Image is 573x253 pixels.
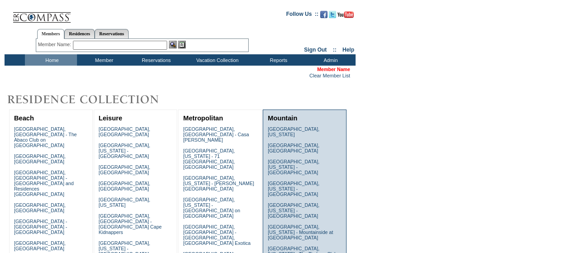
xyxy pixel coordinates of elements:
a: Leisure [99,115,122,122]
a: [GEOGRAPHIC_DATA], [US_STATE] - [GEOGRAPHIC_DATA] [99,143,150,159]
div: Member Name: [38,41,73,48]
a: [GEOGRAPHIC_DATA] - [GEOGRAPHIC_DATA] - [GEOGRAPHIC_DATA] [14,219,67,235]
a: [GEOGRAPHIC_DATA], [US_STATE] [268,126,319,137]
a: [GEOGRAPHIC_DATA], [US_STATE] - [GEOGRAPHIC_DATA] [268,159,319,175]
a: Member List [323,73,350,78]
a: Members [37,29,65,39]
td: Reservations [129,54,181,66]
a: Help [342,47,354,53]
span: Member Name [317,67,350,72]
img: Reservations [178,41,186,48]
td: Admin [303,54,356,66]
a: Sign Out [304,47,327,53]
a: [GEOGRAPHIC_DATA], [US_STATE] - Mountainside at [GEOGRAPHIC_DATA] [268,224,333,240]
a: [GEOGRAPHIC_DATA], [GEOGRAPHIC_DATA] [99,164,150,175]
a: [GEOGRAPHIC_DATA], [US_STATE] - [GEOGRAPHIC_DATA] on [GEOGRAPHIC_DATA] [183,197,240,219]
img: Subscribe to our YouTube Channel [337,11,354,18]
a: Metropolitan [183,115,223,122]
a: [GEOGRAPHIC_DATA], [US_STATE] - [GEOGRAPHIC_DATA] [268,181,319,197]
a: Residences [64,29,95,38]
a: Clear [309,73,321,78]
a: [GEOGRAPHIC_DATA], [US_STATE] - [PERSON_NAME][GEOGRAPHIC_DATA] [183,175,254,191]
a: [GEOGRAPHIC_DATA], [GEOGRAPHIC_DATA] [268,143,319,153]
a: [GEOGRAPHIC_DATA], [US_STATE] [99,197,150,208]
a: [GEOGRAPHIC_DATA], [GEOGRAPHIC_DATA] - [GEOGRAPHIC_DATA], [GEOGRAPHIC_DATA] Exotica [183,224,250,246]
img: Become our fan on Facebook [320,11,327,18]
a: [GEOGRAPHIC_DATA], [GEOGRAPHIC_DATA] - The Abaco Club on [GEOGRAPHIC_DATA] [14,126,77,148]
a: [GEOGRAPHIC_DATA], [GEOGRAPHIC_DATA] [14,153,66,164]
img: Follow us on Twitter [329,11,336,18]
a: [GEOGRAPHIC_DATA], [GEOGRAPHIC_DATA] [99,126,150,137]
a: [GEOGRAPHIC_DATA], [GEOGRAPHIC_DATA] - Casa [PERSON_NAME] [183,126,249,143]
a: [GEOGRAPHIC_DATA], [GEOGRAPHIC_DATA] - [GEOGRAPHIC_DATA] Cape Kidnappers [99,213,162,235]
a: Reservations [95,29,129,38]
td: Reports [251,54,303,66]
a: Beach [14,115,34,122]
td: Member [77,54,129,66]
a: [GEOGRAPHIC_DATA], [GEOGRAPHIC_DATA] - [GEOGRAPHIC_DATA] and Residences [GEOGRAPHIC_DATA] [14,170,74,197]
img: Destinations by Exclusive Resorts [5,91,181,109]
a: Mountain [268,115,297,122]
span: :: [333,47,337,53]
a: [GEOGRAPHIC_DATA], [GEOGRAPHIC_DATA] [14,240,66,251]
a: Follow us on Twitter [329,14,336,19]
img: Compass Home [12,5,71,23]
a: [GEOGRAPHIC_DATA], [GEOGRAPHIC_DATA] [14,202,66,213]
td: Follow Us :: [286,10,318,21]
a: Become our fan on Facebook [320,14,327,19]
td: Home [25,54,77,66]
a: Subscribe to our YouTube Channel [337,14,354,19]
a: [GEOGRAPHIC_DATA], [US_STATE] - 71 [GEOGRAPHIC_DATA], [GEOGRAPHIC_DATA] [183,148,235,170]
a: [GEOGRAPHIC_DATA], [US_STATE] - [GEOGRAPHIC_DATA] [268,202,319,219]
img: View [169,41,177,48]
td: Vacation Collection [181,54,251,66]
a: [GEOGRAPHIC_DATA], [GEOGRAPHIC_DATA] [99,181,150,191]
